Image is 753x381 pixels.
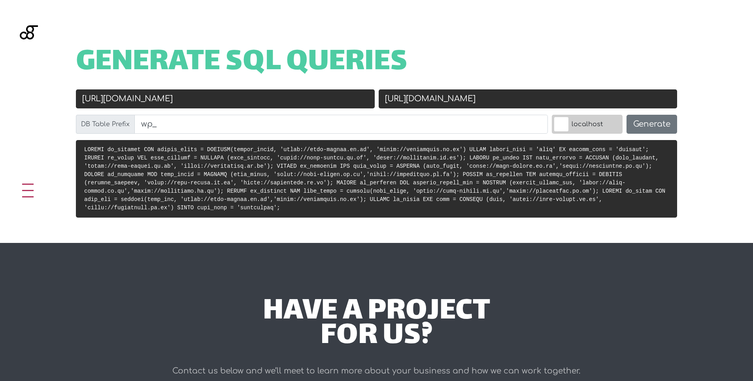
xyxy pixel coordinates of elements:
[20,25,38,85] img: Blackgate
[76,89,375,108] input: Old URL
[84,146,665,211] code: LOREMI do_sitamet CON adipis_elits = DOEIUSM(tempor_incid, 'utlab://etdo-magnaa.en.ad', 'minim://...
[76,51,408,75] span: Generate SQL Queries
[134,115,548,134] input: wp_
[142,363,611,379] p: Contact us below and we’ll meet to learn more about your business and how we can work together.
[142,300,611,349] div: have a project for us?
[552,115,623,134] label: localhost
[76,115,135,134] label: DB Table Prefix
[379,89,678,108] input: New URL
[627,115,677,134] button: Generate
